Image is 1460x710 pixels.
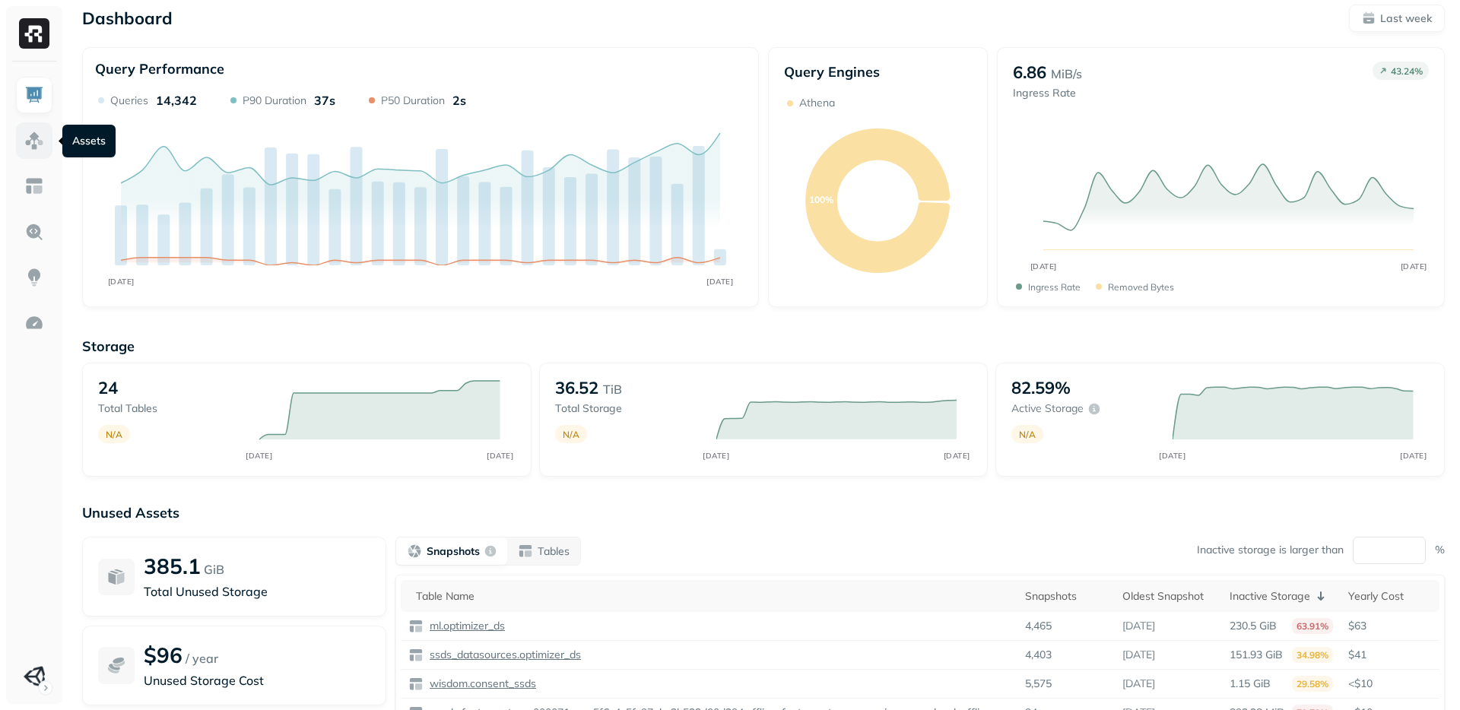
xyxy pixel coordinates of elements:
p: P90 Duration [243,94,306,108]
a: ml.optimizer_ds [424,619,505,633]
tspan: [DATE] [703,451,729,460]
p: wisdom.consent_ssds [427,677,536,691]
p: Ingress Rate [1028,281,1081,293]
p: Total tables [98,401,244,416]
p: 36.52 [555,377,598,398]
p: MiB/s [1051,65,1082,83]
p: N/A [106,429,122,440]
p: 1.15 GiB [1230,677,1271,691]
p: Active storage [1011,401,1084,416]
p: Athena [799,96,835,110]
p: Dashboard [82,8,173,29]
p: 385.1 [144,553,201,579]
p: Queries [110,94,148,108]
p: Inactive Storage [1230,589,1310,604]
p: ml.optimizer_ds [427,619,505,633]
p: TiB [603,380,622,398]
div: Assets [62,125,116,157]
p: % [1435,543,1445,557]
p: Unused Storage Cost [144,671,370,689]
p: Last week [1380,11,1432,26]
p: 24 [98,377,118,398]
p: Query Performance [95,60,224,78]
img: Unity [24,666,45,687]
tspan: [DATE] [108,277,135,287]
p: [DATE] [1122,619,1155,633]
div: Table Name [416,589,1010,604]
p: <$10 [1348,677,1432,691]
tspan: [DATE] [1400,261,1427,271]
img: table [408,619,424,634]
p: Query Engines [784,63,972,81]
p: ssds_datasources.optimizer_ds [427,648,581,662]
p: Total Unused Storage [144,582,370,601]
p: 230.5 GiB [1230,619,1277,633]
p: 29.58% [1292,676,1333,692]
p: N/A [563,429,579,440]
p: Unused Assets [82,504,1445,521]
img: table [408,677,424,692]
p: [DATE] [1122,648,1155,662]
p: 6.86 [1013,62,1046,83]
img: Ryft [19,18,49,49]
p: 151.93 GiB [1230,648,1283,662]
tspan: [DATE] [706,277,733,287]
p: 4,465 [1025,619,1052,633]
p: Tables [538,544,570,559]
p: 2s [452,93,466,108]
p: $63 [1348,619,1432,633]
p: Ingress Rate [1013,86,1082,100]
img: Optimization [24,313,44,333]
img: Assets [24,131,44,151]
img: Dashboard [24,85,44,105]
tspan: [DATE] [1401,451,1427,460]
p: 5,575 [1025,677,1052,691]
p: Removed bytes [1108,281,1174,293]
p: [DATE] [1122,677,1155,691]
div: Snapshots [1025,589,1107,604]
p: 82.59% [1011,377,1071,398]
img: table [408,648,424,663]
tspan: [DATE] [944,451,970,460]
button: Last week [1349,5,1445,32]
tspan: [DATE] [487,451,513,460]
img: Asset Explorer [24,176,44,196]
p: 43.24 % [1391,65,1423,77]
div: Oldest Snapshot [1122,589,1215,604]
img: Insights [24,268,44,287]
p: / year [186,649,218,667]
tspan: [DATE] [1160,451,1186,460]
p: $96 [144,642,182,668]
p: Snapshots [427,544,480,559]
p: P50 Duration [381,94,445,108]
a: ssds_datasources.optimizer_ds [424,648,581,662]
text: 100% [809,194,833,205]
p: 14,342 [156,93,197,108]
p: 4,403 [1025,648,1052,662]
p: Total storage [555,401,701,416]
p: 37s [314,93,335,108]
p: $41 [1348,648,1432,662]
img: Query Explorer [24,222,44,242]
tspan: [DATE] [1030,261,1056,271]
p: GiB [204,560,224,578]
tspan: [DATE] [246,451,273,460]
div: Yearly Cost [1348,589,1432,604]
p: 63.91% [1292,618,1333,634]
p: N/A [1019,429,1036,440]
p: Storage [82,338,1445,355]
p: Inactive storage is larger than [1197,543,1344,557]
a: wisdom.consent_ssds [424,677,536,691]
p: 34.98% [1292,647,1333,663]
